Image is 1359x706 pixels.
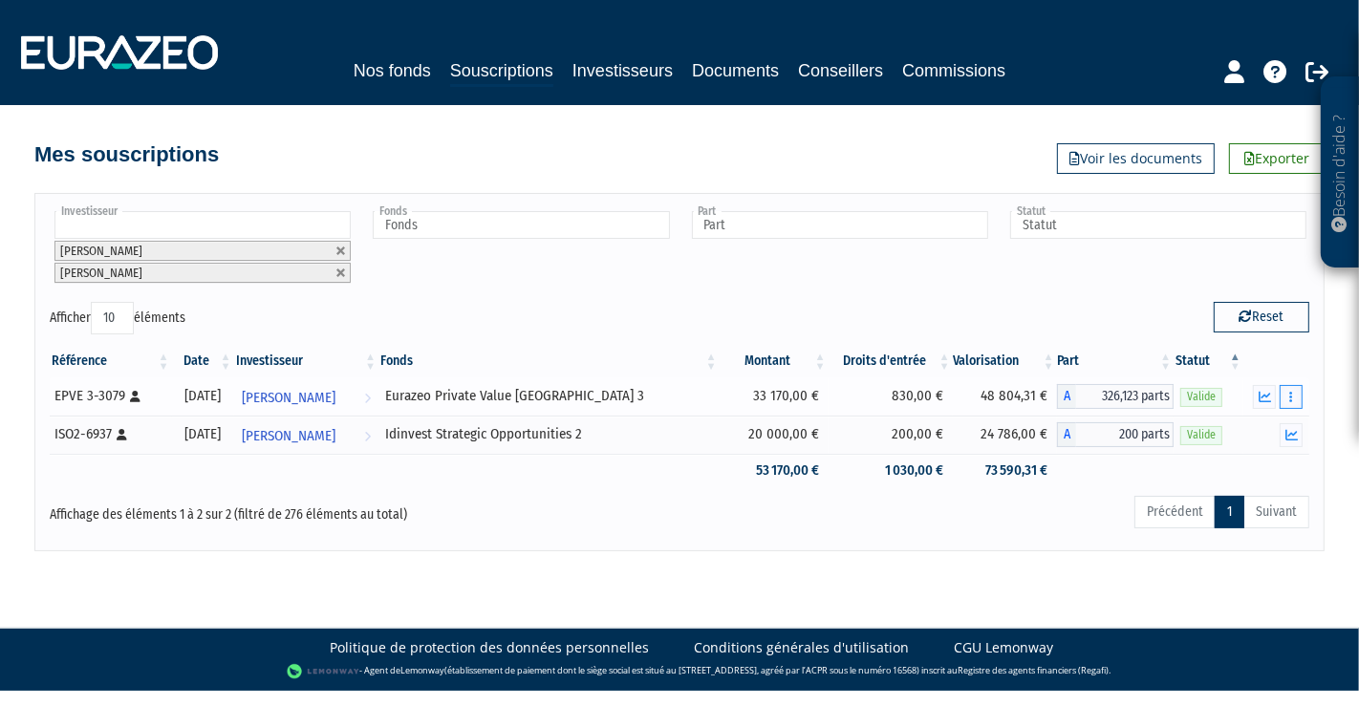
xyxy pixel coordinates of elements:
[179,424,227,444] div: [DATE]
[60,244,142,258] span: [PERSON_NAME]
[1180,388,1222,406] span: Valide
[829,345,953,377] th: Droits d'entrée: activer pour trier la colonne par ordre croissant
[234,416,378,454] a: [PERSON_NAME]
[242,418,335,454] span: [PERSON_NAME]
[1057,384,1076,409] span: A
[1057,422,1076,447] span: A
[953,454,1057,487] td: 73 590,31 €
[354,57,431,84] a: Nos fonds
[572,57,673,84] a: Investisseurs
[330,638,649,657] a: Politique de protection des données personnelles
[19,662,1340,681] div: - Agent de (établissement de paiement dont le siège social est situé au [STREET_ADDRESS], agréé p...
[54,424,165,444] div: ISO2-6937
[385,424,713,444] div: Idinvest Strategic Opportunities 2
[1215,496,1244,528] a: 1
[179,386,227,406] div: [DATE]
[1214,302,1309,332] button: Reset
[692,57,779,84] a: Documents
[60,266,142,280] span: [PERSON_NAME]
[450,57,553,87] a: Souscriptions
[54,386,165,406] div: EPVE 3-3079
[902,57,1005,84] a: Commissions
[172,345,234,377] th: Date: activer pour trier la colonne par ordre croissant
[50,302,185,334] label: Afficher éléments
[242,380,335,416] span: [PERSON_NAME]
[364,418,371,454] i: Voir l'investisseur
[720,416,829,454] td: 20 000,00 €
[234,345,378,377] th: Investisseur: activer pour trier la colonne par ordre croissant
[1057,345,1175,377] th: Part: activer pour trier la colonne par ordre croissant
[829,377,953,416] td: 830,00 €
[953,345,1057,377] th: Valorisation: activer pour trier la colonne par ordre croissant
[1057,143,1215,174] a: Voir les documents
[720,454,829,487] td: 53 170,00 €
[50,494,558,524] div: Affichage des éléments 1 à 2 sur 2 (filtré de 276 éléments au total)
[50,345,172,377] th: Référence : activer pour trier la colonne par ordre croissant
[400,664,444,676] a: Lemonway
[287,662,360,681] img: logo-lemonway.png
[1076,422,1175,447] span: 200 parts
[385,386,713,406] div: Eurazeo Private Value [GEOGRAPHIC_DATA] 3
[1174,345,1243,377] th: Statut : activer pour trier la colonne par ordre d&eacute;croissant
[34,143,219,166] h4: Mes souscriptions
[1057,422,1175,447] div: A - Idinvest Strategic Opportunities 2
[1180,426,1222,444] span: Valide
[958,664,1109,676] a: Registre des agents financiers (Regafi)
[829,416,953,454] td: 200,00 €
[954,638,1053,657] a: CGU Lemonway
[953,416,1057,454] td: 24 786,00 €
[21,35,218,70] img: 1732889491-logotype_eurazeo_blanc_rvb.png
[364,380,371,416] i: Voir l'investisseur
[720,377,829,416] td: 33 170,00 €
[798,57,883,84] a: Conseillers
[1329,87,1351,259] p: Besoin d'aide ?
[234,377,378,416] a: [PERSON_NAME]
[1229,143,1325,174] a: Exporter
[829,454,953,487] td: 1 030,00 €
[130,391,140,402] i: [Français] Personne physique
[694,638,909,657] a: Conditions générales d'utilisation
[953,377,1057,416] td: 48 804,31 €
[117,429,127,440] i: [Français] Personne physique
[1057,384,1175,409] div: A - Eurazeo Private Value Europe 3
[378,345,720,377] th: Fonds: activer pour trier la colonne par ordre croissant
[1076,384,1175,409] span: 326,123 parts
[720,345,829,377] th: Montant: activer pour trier la colonne par ordre croissant
[91,302,134,334] select: Afficheréléments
